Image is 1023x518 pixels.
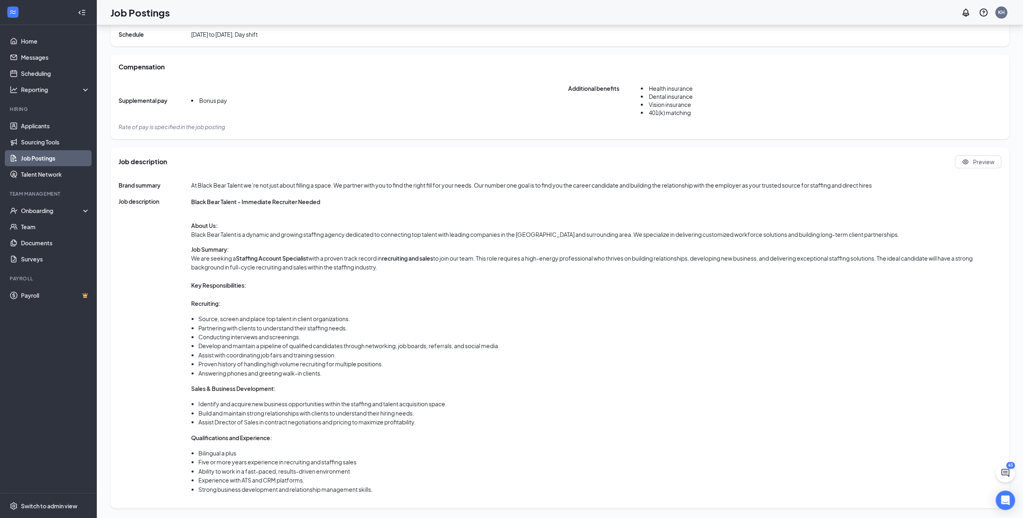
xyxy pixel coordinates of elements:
[198,324,1001,332] li: Partnering with clients to understand their staffing needs.
[198,418,1001,426] li: Assist Director of Sales in contract negotiations and pricing to maximize profitability.
[21,49,90,65] a: Messages
[996,491,1015,510] div: Open Intercom Messenger
[10,190,88,197] div: Team Management
[649,101,691,108] span: Vision insurance
[21,235,90,251] a: Documents
[119,96,191,110] span: Supplemental pay
[191,300,221,307] strong: Recruiting:
[191,230,1001,239] p: Black Bear Talent is a dynamic and growing staffing agency dedicated to connecting top talent wit...
[198,332,1001,341] li: Conducting interviews and screenings.
[198,369,1001,378] li: Answering phones and greeting walk-in clients.
[10,275,88,282] div: Payroll
[198,351,1001,359] li: Assist with coordinating job fairs and training session.
[21,86,90,94] div: Reporting
[998,9,1005,16] div: KH
[198,449,1001,457] li: Bilingual a plus
[191,30,258,38] span: [DATE] to [DATE], Day shift
[191,385,276,392] strong: Sales & Business Development:
[119,197,191,500] span: Job description
[199,97,227,104] span: Bonus pay
[198,409,1001,418] li: Build and maintain strong relationships with clients to understand their hiring needs.
[9,8,17,16] svg: WorkstreamLogo
[236,255,308,262] strong: Staffing Account Specialist
[198,485,1001,494] li: Strong business development and relationship management skills.
[21,150,90,166] a: Job Postings
[21,219,90,235] a: Team
[961,8,971,17] svg: Notifications
[21,287,90,303] a: PayrollCrown
[119,123,225,130] span: Rate of pay is specified in the job posting
[10,106,88,113] div: Hiring
[21,33,90,49] a: Home
[78,8,86,16] svg: Collapse
[198,476,1001,485] li: Experience with ATS and CRM platforms.
[996,463,1015,482] button: ChatActive
[10,501,18,510] svg: Settings
[649,109,691,116] span: 401(k) matching
[191,254,1001,272] p: We are seeking a with a proven track record in to join our team. This role requires a high-energy...
[198,359,1001,368] li: Proven history of handling high volume recruiting for multiple positions.
[191,198,320,205] strong: Black Bear Talent - Immediate Recruiter Needed
[382,255,433,262] strong: recruiting and sales
[979,8,988,17] svg: QuestionInfo
[649,85,693,92] span: Health insurance
[191,246,229,253] strong: Job Summary:
[21,251,90,267] a: Surveys
[962,158,969,165] svg: Eye
[198,399,1001,408] li: Identify and acquire new business opportunities within the staffing and talent acquisition space.
[21,65,90,81] a: Scheduling
[1006,462,1015,469] div: 43
[191,222,218,229] strong: About Us:
[10,207,18,215] svg: UserCheck
[198,314,1001,323] li: Source, screen and place top talent in client organizations.
[10,86,18,94] svg: Analysis
[191,282,246,289] strong: Key Responsibilities:
[21,501,77,510] div: Switch to admin view
[1000,468,1010,478] svg: ChatActive
[119,63,165,71] span: Compensation
[119,181,191,189] span: Brand summary
[198,457,1001,466] li: Five or more years experience in recruiting and staffing sales
[568,84,641,122] span: Additional benefits
[21,134,90,150] a: Sourcing Tools
[191,434,272,441] strong: Qualifications and Experience:
[21,166,90,182] a: Talent Network
[21,118,90,134] a: Applicants
[119,157,167,166] span: Job description
[649,93,693,100] span: Dental insurance
[191,181,872,189] span: At Black Bear Talent we’re not just about filling a space. We partner with you to find the right ...
[973,158,994,166] span: Preview
[955,155,1001,168] button: Eye Preview
[119,30,191,38] span: Schedule
[198,467,1001,476] li: Ability to work in a fast-paced, results-driven environment
[110,6,170,19] h1: Job Postings
[198,341,1001,350] li: Develop and maintain a pipeline of qualified candidates through networking, job boards, referrals...
[21,207,83,215] div: Onboarding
